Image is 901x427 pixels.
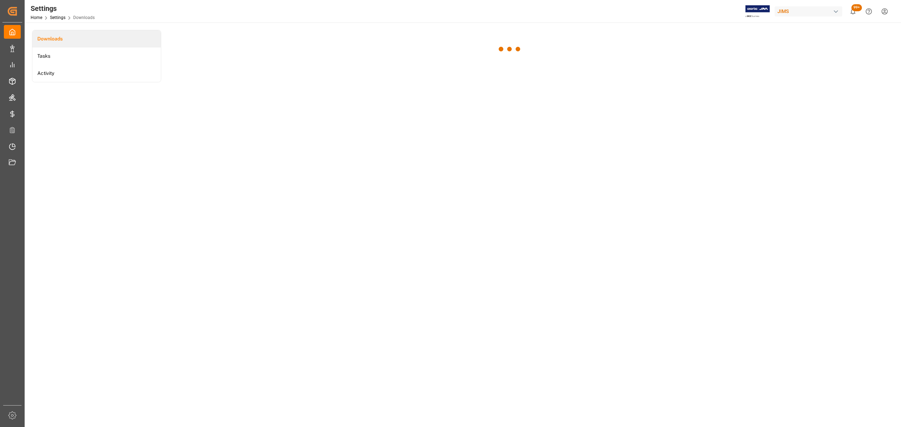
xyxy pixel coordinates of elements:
button: Help Center [861,4,877,19]
a: Downloads [32,30,161,47]
span: 99+ [851,4,862,11]
a: Settings [50,15,65,20]
div: JIMS [775,6,842,17]
a: Home [31,15,42,20]
button: JIMS [775,5,845,18]
a: Activity [32,65,161,82]
a: Tasks [32,47,161,65]
div: Settings [31,3,95,14]
img: Exertis%20JAM%20-%20Email%20Logo.jpg_1722504956.jpg [745,5,770,18]
button: show 100 new notifications [845,4,861,19]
